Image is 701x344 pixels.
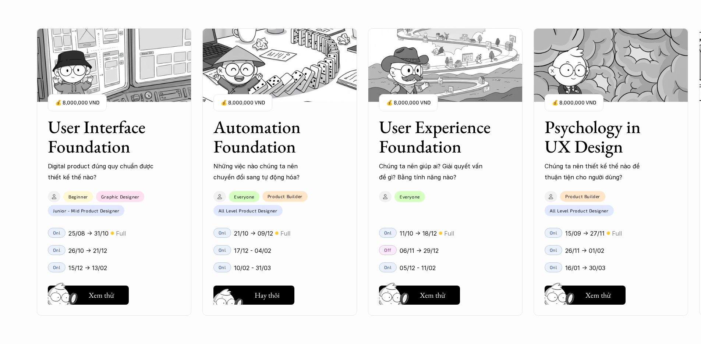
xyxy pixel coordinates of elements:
[379,161,486,183] p: Chúng ta nên giúp ai? Giải quyết vấn đề gì? Bằng tính năng nào?
[234,194,254,199] p: Everyone
[55,98,99,108] p: 💰 8,000,000 VND
[219,208,277,213] p: All Level Product Designer
[68,245,107,256] p: 26/10 -> 21/12
[550,230,557,235] p: Onl
[400,194,420,199] p: Everyone
[384,247,392,252] p: Off
[439,230,442,236] p: 🟡
[89,290,114,300] h5: Xem thử
[234,245,271,256] p: 17/12 - 04/02
[565,194,600,199] p: Product Builder
[386,98,431,108] p: 💰 8,000,000 VND
[384,230,392,235] p: Onl
[400,262,436,273] p: 05/12 - 11/02
[420,290,445,300] h5: Xem thử
[606,230,610,236] p: 🟡
[255,290,280,300] h5: Hay thôi
[275,230,279,236] p: 🟡
[379,117,493,156] h3: User Experience Foundation
[384,265,392,270] p: Onl
[379,286,460,305] button: Xem thử
[234,262,271,273] p: 10/02 - 31/03
[213,283,294,305] a: Hay thôi
[565,228,605,239] p: 15/09 -> 27/11
[400,228,437,239] p: 11/10 -> 18/12
[612,228,622,239] p: Full
[213,286,294,305] button: Hay thôi
[545,286,626,305] button: Xem thử
[565,262,605,273] p: 16/01 -> 30/03
[219,230,226,235] p: Onl
[213,161,320,183] p: Những việc nào chúng ta nên chuyển đổi sang tự động hóa?
[550,208,609,213] p: All Level Product Designer
[545,283,626,305] a: Xem thử
[234,228,273,239] p: 21/10 -> 09/12
[101,194,139,199] p: Graphic Designer
[545,161,651,183] p: Chúng ta nên thiết kế thế nào để thuận tiện cho người dùng?
[379,283,460,305] a: Xem thử
[221,98,265,108] p: 💰 8,000,000 VND
[545,117,659,156] h3: Psychology in UX Design
[48,161,155,183] p: Digital product đúng quy chuẩn được thiết kế thế nào?
[552,98,596,108] p: 💰 8,000,000 VND
[213,117,328,156] h3: Automation Foundation
[68,228,109,239] p: 25/08 -> 31/10
[53,208,119,213] p: Junior - Mid Product Designer
[565,245,604,256] p: 26/11 -> 01/02
[280,228,290,239] p: Full
[400,245,439,256] p: 06/11 -> 29/12
[219,247,226,252] p: Onl
[48,117,162,156] h3: User Interface Foundation
[68,194,88,199] p: Beginner
[48,286,129,305] button: Xem thử
[68,262,107,273] p: 15/12 -> 13/02
[219,265,226,270] p: Onl
[268,194,302,199] p: Product Builder
[48,283,129,305] a: Xem thử
[585,290,611,300] h5: Xem thử
[116,228,126,239] p: Full
[550,265,557,270] p: Onl
[110,230,114,236] p: 🟡
[444,228,454,239] p: Full
[550,247,557,252] p: Onl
